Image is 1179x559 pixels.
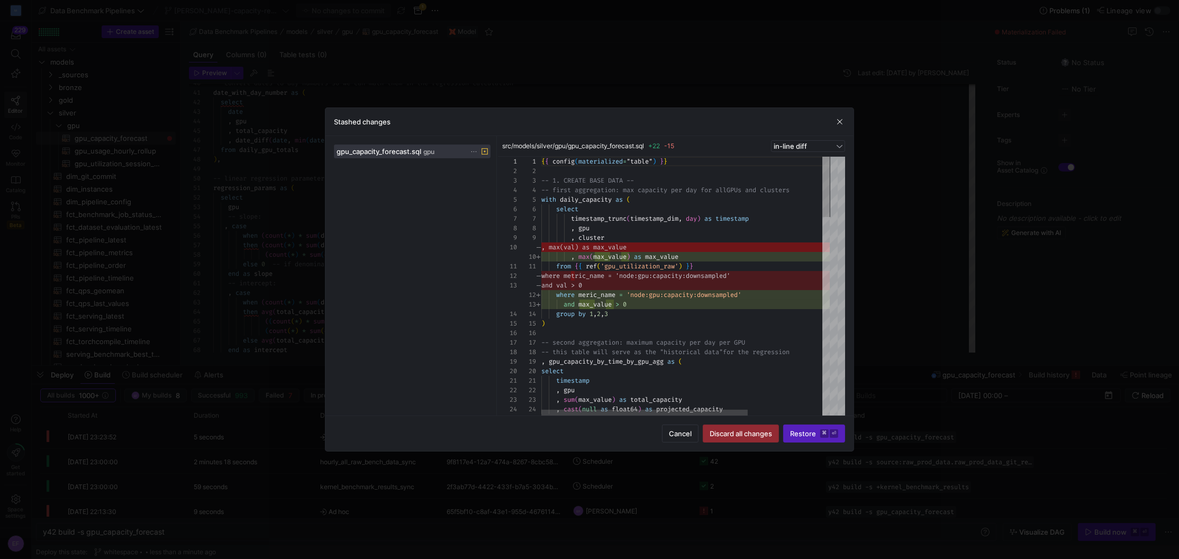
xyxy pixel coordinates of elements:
span: gpu_capacity_forecast.sql [337,147,421,156]
span: in-line diff [774,142,807,150]
span: , [556,405,560,413]
span: Restore [790,429,838,438]
span: , [571,233,575,242]
div: 21 [498,376,517,385]
span: ( [578,405,582,413]
span: , [601,310,604,318]
span: +22 [648,142,660,150]
span: src/models/silver/gpu/gpu_capacity_forecast.sql [502,142,644,150]
span: 1 [589,310,593,318]
span: ref [586,262,597,271]
div: 16 [517,328,536,338]
span: from [556,262,571,271]
span: day [686,214,697,223]
span: ) [678,262,682,271]
span: config [552,157,575,166]
div: 14 [517,309,536,319]
div: 21 [517,376,536,385]
span: , [541,357,545,366]
div: 12 [498,271,517,281]
div: 10 [517,252,536,262]
span: , [571,224,575,232]
div: 17 [517,338,536,347]
div: 19 [498,357,517,366]
div: 14 [498,309,517,319]
div: 12 [517,290,536,300]
span: null [582,405,597,413]
span: ) [697,214,701,223]
span: gpu [578,224,589,232]
span: where [556,291,575,299]
span: ( [627,214,630,223]
span: ) [638,405,641,413]
div: 15 [517,319,536,328]
div: 22 [517,385,536,395]
span: timestamp_dim [630,214,678,223]
span: max_value [645,253,678,261]
span: GPUs and clusters [727,186,790,194]
div: 6 [517,204,536,214]
span: ( [597,262,601,271]
span: cast [564,405,578,413]
span: 'gpu_utilization_raw' [601,262,678,271]
span: max [578,253,589,261]
div: 9 [517,233,536,242]
div: 4 [517,185,536,195]
div: 5 [517,195,536,204]
div: 1 [498,157,517,166]
span: max_value [593,253,627,261]
span: Cancel [669,429,692,438]
span: max_value [578,395,612,404]
span: = [623,157,627,166]
span: { [578,262,582,271]
div: 15 [498,319,517,328]
span: , [556,395,560,404]
span: , [556,386,560,394]
span: 3 [604,310,608,318]
span: as [704,214,712,223]
div: 20 [517,366,536,376]
div: 18 [498,347,517,357]
span: total_capacity [630,395,682,404]
span: } [660,157,664,166]
span: , [678,214,682,223]
span: meric_name [578,291,615,299]
div: 23 [517,395,536,404]
div: 24 [498,404,517,414]
span: ) [612,395,615,404]
span: as [619,395,627,404]
span: timestamp_trunc [571,214,627,223]
span: -- this table will serve as the "historical data" [541,348,723,356]
span: } [686,262,690,271]
span: Discard all changes [710,429,772,438]
span: ( [589,253,593,261]
span: timestamp [715,214,749,223]
span: gpu [423,148,434,156]
div: 8 [498,223,517,233]
div: 23 [498,395,517,404]
span: { [545,157,549,166]
span: , [593,310,597,318]
button: Cancel [662,425,699,443]
div: 4 [498,185,517,195]
div: 11 [498,262,517,271]
div: 9 [498,233,517,242]
div: 25 [517,414,536,423]
span: "table" [627,157,652,166]
span: select [541,367,564,375]
div: 8 [517,223,536,233]
button: Discard all changes [703,425,779,443]
span: max_value [578,300,612,309]
button: Restore⌘⏎ [783,425,845,443]
span: = [619,291,623,299]
div: 22 [498,385,517,395]
span: gpu_capacity_by_time_by_gpu_agg [549,357,664,366]
span: r GPU [727,338,745,347]
span: } [690,262,693,271]
kbd: ⏎ [830,429,838,438]
span: -- second aggregation: maximum capacity per day pe [541,338,727,347]
span: cluster [578,233,604,242]
span: ( [627,195,630,204]
span: daily_capacity [560,195,612,204]
span: > [615,300,619,309]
